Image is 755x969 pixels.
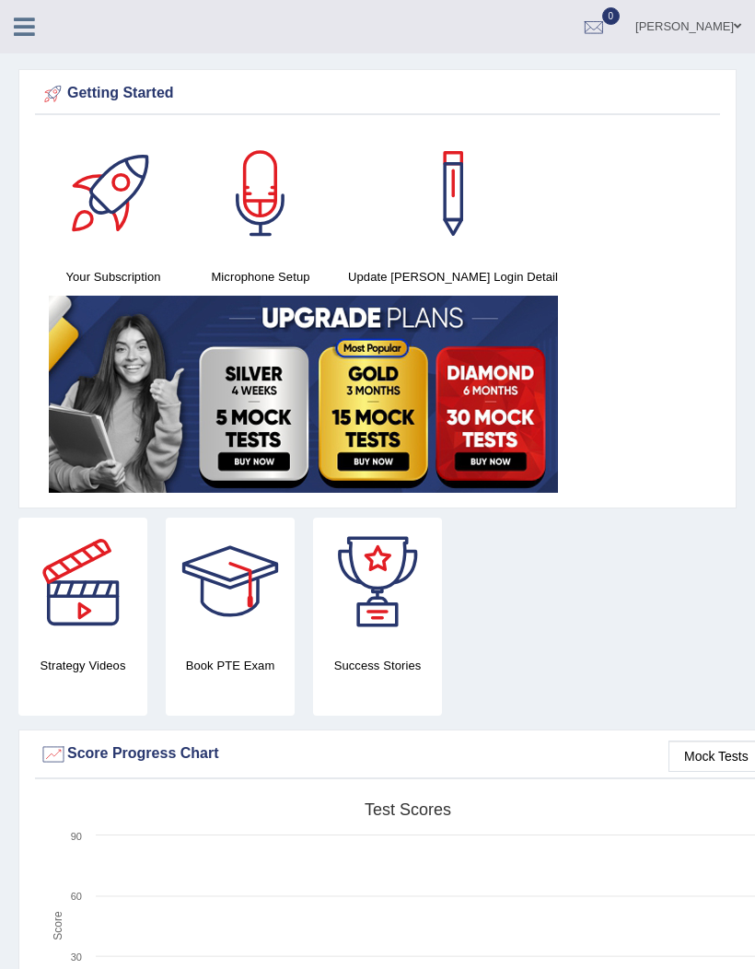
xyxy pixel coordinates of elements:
h4: Strategy Videos [18,656,147,675]
text: 60 [71,891,82,902]
tspan: Test scores [365,800,451,819]
tspan: Score [52,911,64,940]
h4: Success Stories [313,656,442,675]
h4: Microphone Setup [196,267,325,286]
div: Getting Started [40,80,715,108]
span: 0 [602,7,621,25]
h4: Update [PERSON_NAME] Login Detail [343,267,563,286]
text: 90 [71,831,82,842]
text: 30 [71,951,82,963]
h4: Your Subscription [49,267,178,286]
h4: Book PTE Exam [166,656,295,675]
img: small5.jpg [49,296,558,493]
